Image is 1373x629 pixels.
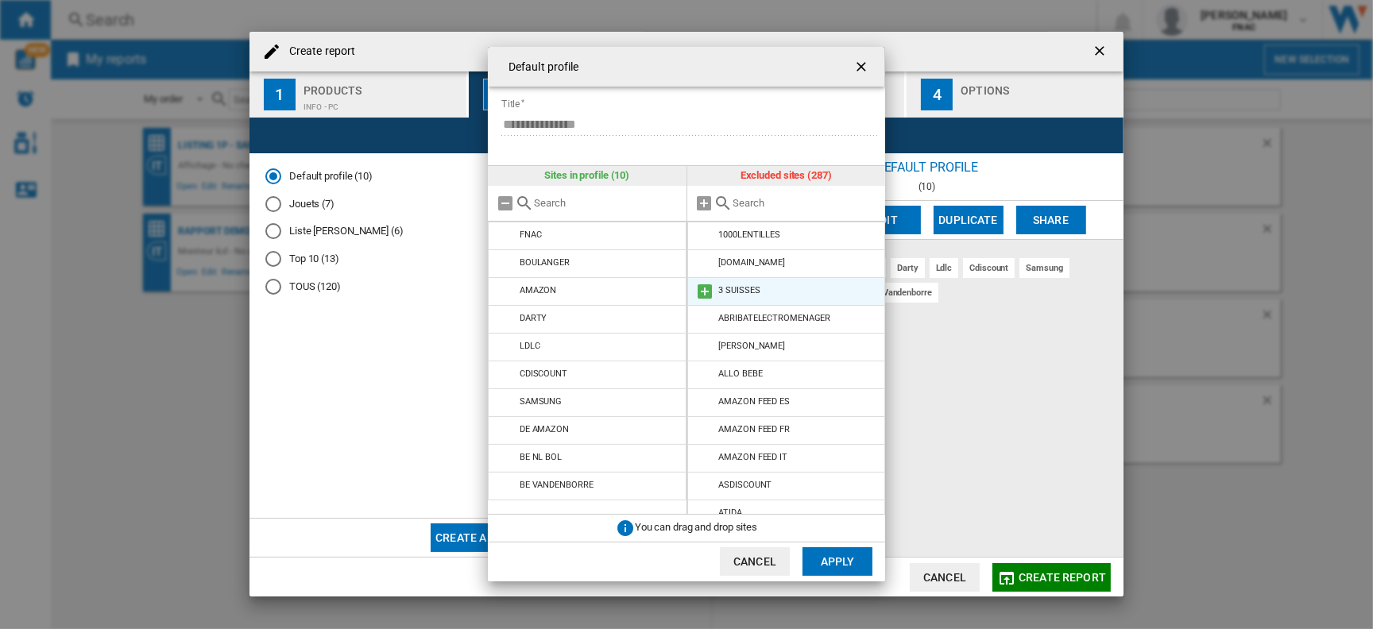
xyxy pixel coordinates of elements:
div: ATIDA [718,507,742,518]
md-icon: Add all [695,194,714,213]
md-icon: Remove all [496,194,515,213]
button: Apply [803,547,872,576]
div: ASDISCOUNT [718,480,772,490]
div: SAMSUNG [520,396,562,407]
button: Cancel [720,547,790,576]
h4: Default profile [501,60,579,75]
div: 1000LENTILLES [718,230,780,240]
ng-md-icon: getI18NText('BUTTONS.CLOSE_DIALOG') [853,59,872,78]
div: BOULANGER [520,257,570,268]
button: getI18NText('BUTTONS.CLOSE_DIALOG') [847,51,879,83]
div: [PERSON_NAME] [718,341,785,351]
div: BE NL BOL [520,452,562,462]
div: ALLO BEBE [718,369,762,379]
div: AMAZON [520,285,556,295]
input: Search [534,197,679,209]
div: Excluded sites (287) [687,166,886,185]
div: DE AMAZON [520,424,569,434]
div: DARTY [520,313,547,323]
div: [DOMAIN_NAME] [718,257,785,268]
div: 3 SUISSES [718,285,760,295]
input: Search [733,197,878,209]
div: ABRIBATELECTROMENAGER [718,313,830,323]
div: BE VANDENBORRE [520,480,594,490]
span: You can drag and drop sites [635,521,757,533]
div: AMAZON FEED FR [718,424,790,434]
div: AMAZON FEED ES [718,396,790,407]
div: LDLC [520,341,540,351]
div: CDISCOUNT [520,369,567,379]
div: AMAZON FEED IT [718,452,787,462]
div: FNAC [520,230,542,240]
div: Sites in profile (10) [488,166,686,185]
